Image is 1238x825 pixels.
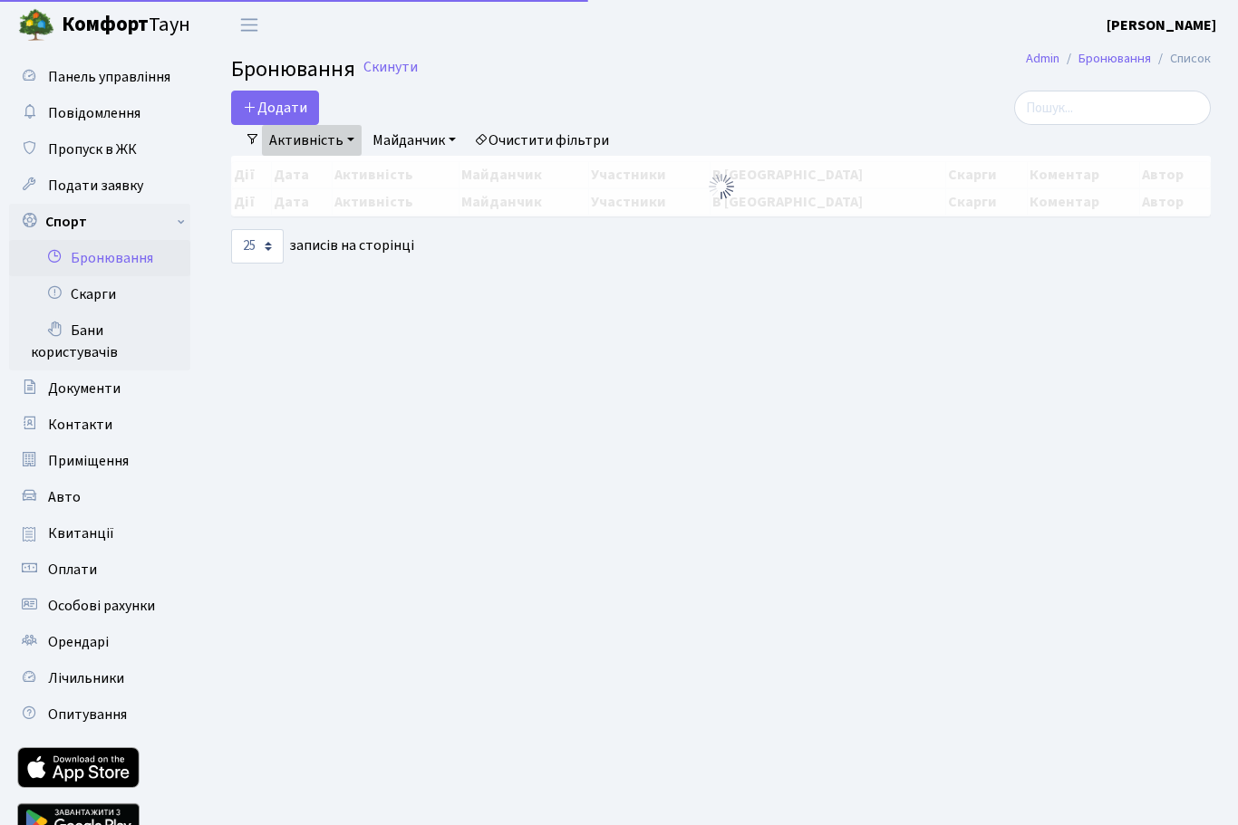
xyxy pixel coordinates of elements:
[467,125,616,156] a: Очистити фільтри
[48,451,129,471] span: Приміщення
[62,10,149,39] b: Комфорт
[1107,15,1216,35] b: [PERSON_NAME]
[48,560,97,580] span: Оплати
[231,229,414,264] label: записів на сторінці
[9,696,190,733] a: Опитування
[9,624,190,660] a: Орендарі
[1107,14,1216,36] a: [PERSON_NAME]
[227,10,272,40] button: Переключити навігацію
[9,407,190,443] a: Контакти
[231,53,355,85] span: Бронювання
[999,40,1238,78] nav: breadcrumb
[1151,49,1211,69] li: Список
[62,10,190,41] span: Таун
[48,705,127,724] span: Опитування
[9,204,190,240] a: Спорт
[9,443,190,479] a: Приміщення
[9,95,190,131] a: Повідомлення
[9,312,190,370] a: Бани користувачів
[48,487,81,507] span: Авто
[9,240,190,276] a: Бронювання
[363,59,418,76] a: Скинути
[9,588,190,624] a: Особові рахунки
[231,91,319,125] button: Додати
[18,7,54,43] img: logo.png
[9,660,190,696] a: Лічильники
[48,379,121,398] span: Документи
[9,168,190,204] a: Подати заявку
[707,172,736,201] img: Обробка...
[48,67,170,87] span: Панель управління
[262,125,362,156] a: Активність
[48,632,109,652] span: Орендарі
[1014,91,1211,125] input: Пошук...
[48,523,114,543] span: Квитанції
[48,176,143,196] span: Подати заявку
[48,415,112,435] span: Контакти
[9,370,190,407] a: Документи
[48,668,124,688] span: Лічильники
[48,139,137,159] span: Пропуск в ЖК
[48,103,140,123] span: Повідомлення
[9,59,190,95] a: Панель управління
[9,131,190,168] a: Пропуск в ЖК
[365,125,463,156] a: Майданчик
[9,552,190,588] a: Оплати
[9,276,190,312] a: Скарги
[9,479,190,515] a: Авто
[1078,49,1151,68] a: Бронювання
[1026,49,1059,68] a: Admin
[48,596,155,616] span: Особові рахунки
[231,229,284,264] select: записів на сторінці
[9,515,190,552] a: Квитанції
